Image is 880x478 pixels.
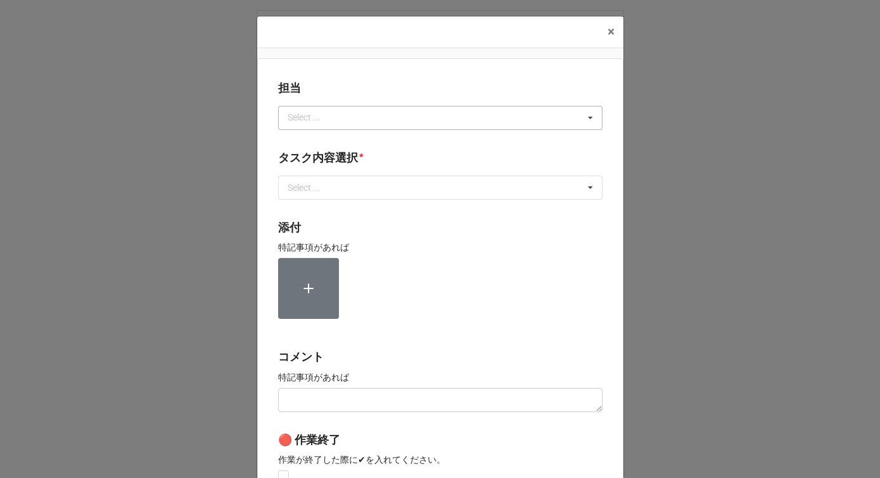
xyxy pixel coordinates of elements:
div: Select ... [284,110,339,125]
span: × [608,24,615,39]
label: タスク内容選択 [278,149,358,167]
div: Select ... [284,180,339,195]
p: 作業が終了した際に✔︎を入れてください。 [278,453,603,466]
p: 特記事項があれば [278,371,603,384]
label: 🔴 作業終了 [278,431,340,449]
label: 担当 [278,79,301,97]
label: 添付 [278,219,301,236]
label: コメント [278,348,324,366]
p: 特記事項があれば [278,241,603,254]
